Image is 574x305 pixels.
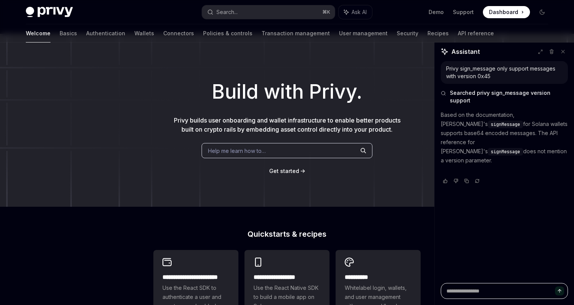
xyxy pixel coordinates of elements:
[12,77,562,107] h1: Build with Privy.
[322,9,330,15] span: ⌘ K
[352,8,367,16] span: Ask AI
[86,24,125,42] a: Authentication
[339,5,372,19] button: Ask AI
[536,6,548,18] button: Toggle dark mode
[491,121,520,127] span: signMessage
[26,7,73,17] img: dark logo
[60,24,77,42] a: Basics
[26,24,50,42] a: Welcome
[269,167,299,175] a: Get started
[429,8,444,16] a: Demo
[427,24,449,42] a: Recipes
[216,8,238,17] div: Search...
[262,24,330,42] a: Transaction management
[491,149,520,155] span: signMessage
[489,8,518,16] span: Dashboard
[446,65,563,80] div: Privy sign_message only support messages with version 0x45
[203,24,252,42] a: Policies & controls
[134,24,154,42] a: Wallets
[555,286,564,296] button: Send message
[208,147,266,155] span: Help me learn how to…
[269,168,299,174] span: Get started
[202,5,335,19] button: Search...⌘K
[174,116,401,133] span: Privy builds user onboarding and wallet infrastructure to enable better products built on crypto ...
[441,89,568,104] button: Searched privy sign_message version support
[441,110,568,165] p: Based on the documentation, [PERSON_NAME]'s for Solana wallets supports base64 encoded messages. ...
[483,6,530,18] a: Dashboard
[451,47,480,56] span: Assistant
[397,24,418,42] a: Security
[153,230,421,238] h2: Quickstarts & recipes
[339,24,388,42] a: User management
[453,8,474,16] a: Support
[458,24,494,42] a: API reference
[450,89,568,104] span: Searched privy sign_message version support
[163,24,194,42] a: Connectors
